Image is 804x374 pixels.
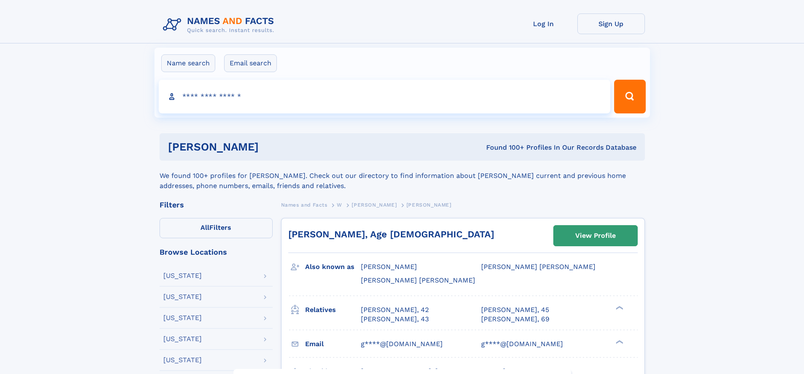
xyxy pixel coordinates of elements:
a: W [337,199,342,210]
a: [PERSON_NAME] [352,199,397,210]
label: Email search [224,54,277,72]
span: W [337,202,342,208]
span: [PERSON_NAME] [361,263,417,271]
div: ❯ [614,339,624,344]
a: [PERSON_NAME], 43 [361,315,429,324]
h3: Email [305,337,361,351]
span: [PERSON_NAME] [352,202,397,208]
button: Search Button [614,80,645,113]
a: Names and Facts [281,199,328,210]
div: [US_STATE] [163,357,202,363]
div: ❯ [614,305,624,310]
h1: [PERSON_NAME] [168,142,373,152]
a: [PERSON_NAME], Age [DEMOGRAPHIC_DATA] [288,229,494,239]
span: [PERSON_NAME] [PERSON_NAME] [361,276,475,284]
div: [US_STATE] [163,315,202,321]
img: Logo Names and Facts [160,13,281,36]
span: [PERSON_NAME] [PERSON_NAME] [481,263,596,271]
label: Filters [160,218,273,238]
a: View Profile [554,226,637,246]
div: Found 100+ Profiles In Our Records Database [372,143,636,152]
input: search input [159,80,611,113]
span: [PERSON_NAME] [406,202,452,208]
div: View Profile [575,226,616,245]
div: [US_STATE] [163,336,202,342]
a: Sign Up [577,13,645,34]
div: [US_STATE] [163,272,202,279]
a: [PERSON_NAME], 69 [481,315,550,324]
a: [PERSON_NAME], 45 [481,305,549,315]
label: Name search [161,54,215,72]
h3: Relatives [305,303,361,317]
div: We found 100+ profiles for [PERSON_NAME]. Check out our directory to find information about [PERS... [160,161,645,191]
div: Browse Locations [160,248,273,256]
span: All [200,223,209,231]
div: [US_STATE] [163,293,202,300]
div: Filters [160,201,273,209]
a: Log In [510,13,577,34]
h3: Also known as [305,260,361,274]
a: [PERSON_NAME], 42 [361,305,429,315]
